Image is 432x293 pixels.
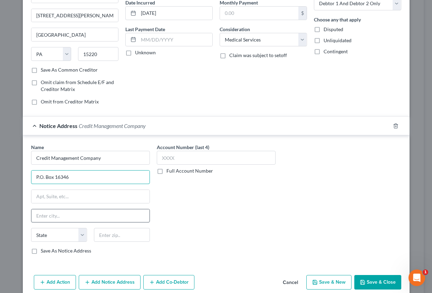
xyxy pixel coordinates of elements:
[220,26,250,33] label: Consideration
[277,276,304,290] button: Cancel
[34,275,76,290] button: Add Action
[39,122,77,129] span: Notice Address
[41,79,114,92] span: Omit claim from Schedule E/F and Creditor Matrix
[31,151,150,165] input: Search by name...
[31,209,150,222] input: Enter city...
[298,7,307,20] div: $
[138,33,212,46] input: MM/DD/YYYY
[157,151,276,165] input: XXXX
[423,269,428,275] span: 1
[166,167,213,174] label: Full Account Number
[31,190,150,203] input: Apt, Suite, etc...
[94,228,150,242] input: Enter zip..
[354,275,401,290] button: Save & Close
[324,26,343,32] span: Disputed
[79,275,141,290] button: Add Notice Address
[31,144,44,150] span: Name
[409,269,425,286] iframe: Intercom live chat
[41,99,99,104] span: Omit from Creditor Matrix
[79,122,146,129] span: Credit Management Company
[324,37,352,43] span: Unliquidated
[220,7,298,20] input: 0.00
[157,144,209,151] label: Account Number (last 4)
[306,275,352,290] button: Save & New
[41,66,98,73] label: Save As Common Creditor
[314,16,361,23] label: Choose any that apply
[31,28,118,41] input: Enter city...
[324,48,348,54] span: Contingent
[135,49,156,56] label: Unknown
[138,7,212,20] input: MM/DD/YYYY
[31,9,118,22] input: Apt, Suite, etc...
[125,26,165,33] label: Last Payment Date
[229,52,287,58] span: Claim was subject to setoff
[41,247,91,254] label: Save As Notice Address
[31,171,150,184] input: Enter address...
[143,275,194,290] button: Add Co-Debtor
[78,47,118,61] input: Enter zip...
